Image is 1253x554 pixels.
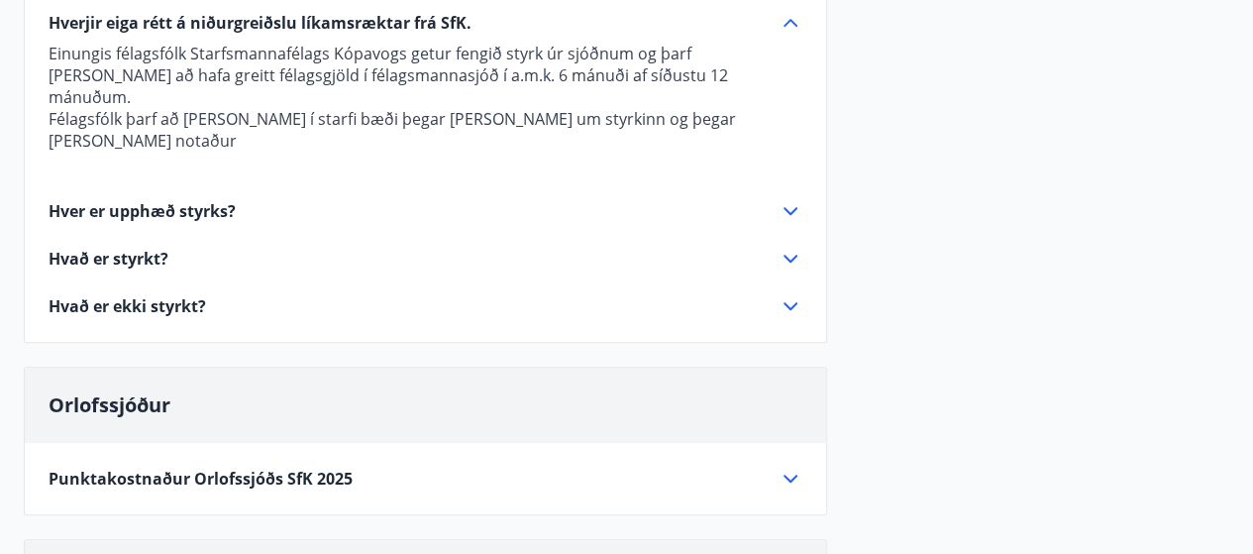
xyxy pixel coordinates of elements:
[49,199,802,223] div: Hver er upphæð styrks?
[49,468,353,490] span: Punktakostnaður Orlofssjóðs SfK 2025
[49,35,802,175] div: Hverjir eiga rétt á niðurgreiðslu líkamsræktar frá SfK.
[49,200,236,222] span: Hver er upphæð styrks?
[49,12,471,34] span: Hverjir eiga rétt á niðurgreiðslu líkamsræktar frá SfK.
[49,247,802,271] div: Hvað er styrkt?
[49,295,206,317] span: Hvað er ekki styrkt?
[49,467,802,491] div: Punktakostnaður Orlofssjóðs SfK 2025
[49,11,802,35] div: Hverjir eiga rétt á niðurgreiðslu líkamsræktar frá SfK.
[49,391,170,418] span: Orlofssjóður
[49,43,802,108] p: Einungis félagsfólk Starfsmannafélags Kópavogs getur fengið styrk úr sjóðnum og þarf [PERSON_NAME...
[49,108,802,152] p: Félagsfólk þarf að [PERSON_NAME] í starfi bæði þegar [PERSON_NAME] um styrkinn og þegar [PERSON_N...
[49,248,168,270] span: Hvað er styrkt?
[49,294,802,318] div: Hvað er ekki styrkt?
